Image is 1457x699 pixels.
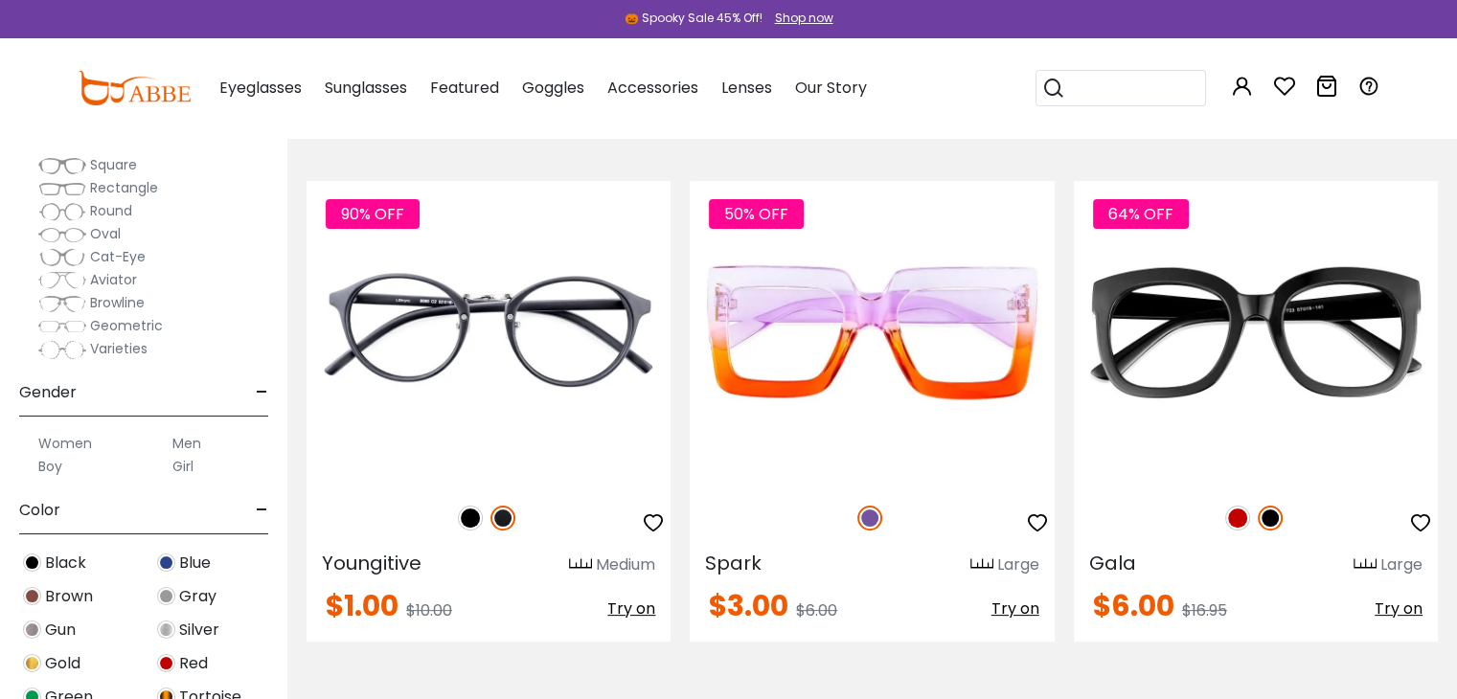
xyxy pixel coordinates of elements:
[38,202,86,221] img: Round.png
[724,100,810,147] button: Later
[1074,181,1438,485] img: Black Gala - Plastic ,Universal Bridge Fit
[970,557,993,572] img: size ruler
[1375,592,1423,626] button: Try on
[90,224,121,243] span: Oval
[326,199,420,229] span: 90% OFF
[1093,199,1189,229] span: 64% OFF
[569,557,592,572] img: size ruler
[23,654,41,672] img: Gold
[38,179,86,198] img: Rectangle.png
[38,225,86,244] img: Oval.png
[709,199,804,229] span: 50% OFF
[705,550,762,576] span: Spark
[19,370,77,416] span: Gender
[1258,506,1283,530] img: Black
[1225,506,1250,530] img: Red
[256,487,268,533] span: -
[45,619,76,642] span: Gun
[38,455,62,478] label: Boy
[256,370,268,416] span: -
[45,585,93,608] span: Brown
[490,506,515,530] img: Matte Black
[991,598,1039,620] span: Try on
[157,553,175,572] img: Blue
[1089,550,1136,576] span: Gala
[690,181,1054,485] img: Purple Spark - Plastic ,Universal Bridge Fit
[179,652,208,675] span: Red
[38,340,86,360] img: Varieties.png
[90,247,146,266] span: Cat-Eye
[596,553,655,576] div: Medium
[1380,553,1423,576] div: Large
[991,592,1039,626] button: Try on
[607,598,655,620] span: Try on
[796,599,837,621] span: $6.00
[172,432,201,455] label: Men
[90,339,148,358] span: Varieties
[90,293,145,312] span: Browline
[307,181,671,485] img: Matte-black Youngitive - Plastic ,Adjust Nose Pads
[172,455,194,478] label: Girl
[90,270,137,289] span: Aviator
[406,599,452,621] span: $10.00
[458,506,483,530] img: Black
[1182,599,1227,621] span: $16.95
[45,552,86,575] span: Black
[512,23,589,100] img: notification icon
[1375,598,1423,620] span: Try on
[997,553,1039,576] div: Large
[19,487,60,533] span: Color
[822,100,945,147] button: Subscribe
[38,294,86,313] img: Browline.png
[23,553,41,572] img: Black
[38,271,86,290] img: Aviator.png
[23,587,41,605] img: Brown
[157,654,175,672] img: Red
[607,592,655,626] button: Try on
[326,585,398,626] span: $1.00
[38,248,86,267] img: Cat-Eye.png
[857,506,882,530] img: Purple
[1354,557,1377,572] img: size ruler
[45,652,80,675] span: Gold
[23,620,41,639] img: Gun
[709,585,788,626] span: $3.00
[38,432,92,455] label: Women
[157,587,175,605] img: Gray
[1093,585,1174,626] span: $6.00
[179,552,211,575] span: Blue
[157,620,175,639] img: Silver
[90,201,132,220] span: Round
[90,316,163,335] span: Geometric
[179,585,216,608] span: Gray
[589,23,945,67] div: Subscribe to our notifications for the latest news and updates. You can disable anytime.
[179,619,219,642] span: Silver
[90,178,158,197] span: Rectangle
[38,317,86,336] img: Geometric.png
[322,550,421,576] span: Youngitive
